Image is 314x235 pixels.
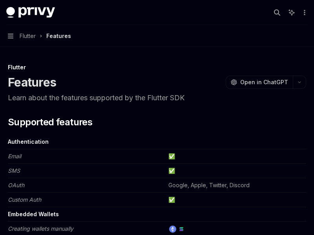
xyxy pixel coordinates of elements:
div: Flutter [8,63,306,71]
td: ✅ [165,149,306,164]
strong: Authentication [8,138,49,145]
strong: Embedded Wallets [8,211,59,217]
span: Open in ChatGPT [240,78,288,86]
button: More actions [300,7,308,18]
span: Supported features [8,116,92,128]
img: solana.png [178,226,185,233]
img: dark logo [6,7,55,18]
em: SMS [8,167,20,174]
em: Creating wallets manually [8,225,73,232]
em: OAuth [8,182,24,188]
em: Custom Auth [8,196,41,203]
span: Flutter [20,31,36,41]
p: Learn about the features supported by the Flutter SDK [8,92,306,103]
td: Google, Apple, Twitter, Discord [165,178,306,193]
td: ✅ [165,164,306,178]
em: Email [8,153,21,159]
button: Open in ChatGPT [226,76,293,89]
h1: Features [8,75,56,89]
div: Features [46,31,71,41]
td: ✅ [165,193,306,207]
img: ethereum.png [169,226,176,233]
